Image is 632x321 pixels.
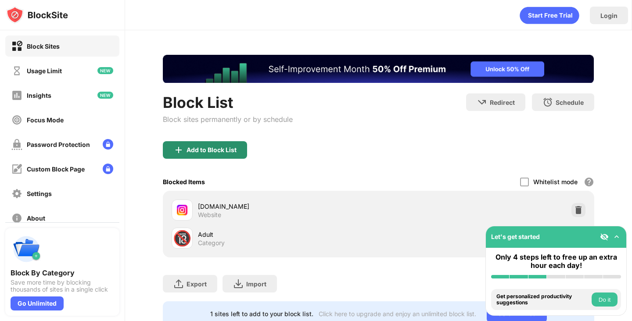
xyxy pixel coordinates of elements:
div: Click here to upgrade and enjoy an unlimited block list. [319,310,476,317]
img: time-usage-off.svg [11,65,22,76]
img: push-categories.svg [11,233,42,265]
img: lock-menu.svg [103,164,113,174]
img: eye-not-visible.svg [600,232,609,241]
div: 🔞 [173,229,191,247]
div: Category [198,239,225,247]
img: logo-blocksite.svg [6,6,68,24]
div: Settings [27,190,52,197]
div: 1 sites left to add to your block list. [210,310,313,317]
div: Insights [27,92,51,99]
img: favicons [177,205,187,215]
img: new-icon.svg [97,92,113,99]
div: Website [198,211,221,219]
img: customize-block-page-off.svg [11,164,22,175]
div: Go Unlimited [11,296,64,310]
div: Schedule [556,99,584,106]
div: Only 4 steps left to free up an extra hour each day! [491,253,621,270]
img: password-protection-off.svg [11,139,22,150]
img: block-on.svg [11,41,22,52]
div: Import [246,280,266,288]
button: Do it [592,292,618,307]
img: lock-menu.svg [103,139,113,150]
div: Block Sites [27,43,60,50]
img: about-off.svg [11,213,22,224]
div: animation [520,7,579,24]
div: Save more time by blocking thousands of sites in a single click [11,279,114,293]
div: [DOMAIN_NAME] [198,202,378,211]
img: insights-off.svg [11,90,22,101]
img: focus-off.svg [11,114,22,125]
iframe: Banner [163,55,594,83]
img: new-icon.svg [97,67,113,74]
img: omni-setup-toggle.svg [612,232,621,241]
div: Usage Limit [27,67,62,75]
div: Adult [198,230,378,239]
div: Let's get started [491,233,540,240]
img: settings-off.svg [11,188,22,199]
div: Export [187,280,207,288]
div: About [27,214,45,222]
div: Custom Block Page [27,165,85,173]
div: Password Protection [27,141,90,148]
div: Get personalized productivity suggestions [496,293,589,306]
div: Redirect [490,99,515,106]
div: Block By Category [11,268,114,277]
div: Focus Mode [27,116,64,124]
div: Block List [163,93,293,111]
div: Blocked Items [163,178,205,185]
div: Add to Block List [187,146,237,153]
div: Whitelist mode [533,178,578,185]
div: Block sites permanently or by schedule [163,115,293,124]
div: Login [600,12,618,19]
